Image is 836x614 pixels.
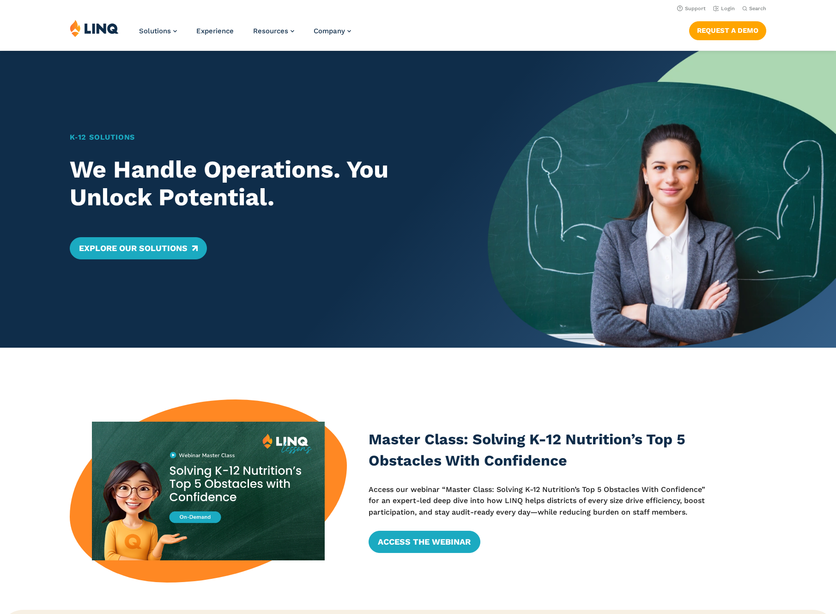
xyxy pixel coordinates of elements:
[70,237,207,259] a: Explore Our Solutions
[689,19,766,40] nav: Button Navigation
[369,484,706,518] p: Access our webinar “Master Class: Solving K-12 Nutrition’s Top 5 Obstacles With Confidence” for a...
[139,19,351,50] nav: Primary Navigation
[369,429,706,471] h3: Master Class: Solving K-12 Nutrition’s Top 5 Obstacles With Confidence
[314,27,345,35] span: Company
[70,132,454,143] h1: K‑12 Solutions
[369,531,480,553] a: Access the Webinar
[488,51,836,348] img: Home Banner
[689,21,766,40] a: Request a Demo
[742,5,766,12] button: Open Search Bar
[749,6,766,12] span: Search
[70,156,454,211] h2: We Handle Operations. You Unlock Potential.
[677,6,706,12] a: Support
[196,27,234,35] a: Experience
[713,6,735,12] a: Login
[253,27,294,35] a: Resources
[139,27,177,35] a: Solutions
[253,27,288,35] span: Resources
[139,27,171,35] span: Solutions
[70,19,119,37] img: LINQ | K‑12 Software
[314,27,351,35] a: Company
